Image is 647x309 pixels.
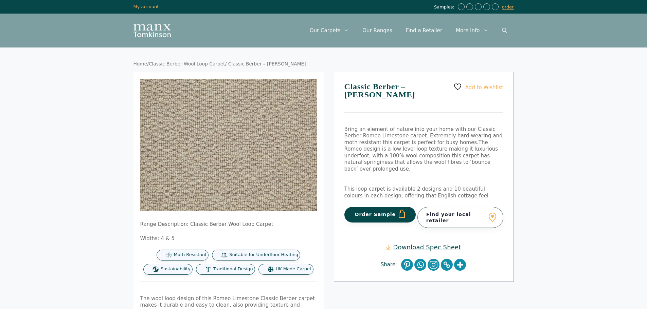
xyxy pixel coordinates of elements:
[386,243,461,251] a: Download Spec Sheet
[149,61,225,66] a: Classic Berber Wool Loop Carpet
[303,20,514,41] nav: Primary
[140,79,317,211] img: Classic Berber Romeo Limestone
[344,82,503,113] h1: Classic Berber – [PERSON_NAME]
[276,266,311,272] span: UK Made Carpet
[174,252,207,258] span: Moth Resistant
[140,221,317,228] p: Range Description: Classic Berber Wool Loop Carpet
[344,207,416,223] button: Order Sample
[161,266,191,272] span: Sustainability
[449,20,495,41] a: More Info
[495,20,514,41] a: Open Search Bar
[344,126,503,173] p: Bring an element of nature into your home with our Classic Berber Romeo Limestone carpet. Extreme...
[356,20,399,41] a: Our Ranges
[399,20,449,41] a: Find a Retailer
[401,259,413,271] a: Pinterest
[344,186,503,199] p: This loop carpet is available 2 designs and 10 beautiful colours in each design, offering that En...
[140,235,317,242] p: Widths: 4 & 5
[441,259,453,271] a: Copy Link
[213,266,253,272] span: Traditional Design
[381,262,400,268] span: Share:
[465,84,503,90] span: Add to Wishlist
[502,4,514,10] a: order
[133,61,147,66] a: Home
[229,252,298,258] span: Suitable for Underfloor Heating
[133,61,514,67] nav: Breadcrumb
[434,4,456,10] span: Samples:
[133,4,159,9] a: My account
[133,24,171,37] img: Manx Tomkinson
[344,139,498,172] span: The Romeo design is a low level loop texture making it luxurious underfoot, with a 100% wool comp...
[428,259,439,271] a: Instagram
[414,259,426,271] a: Whatsapp
[417,207,503,228] a: Find your local retailer
[453,82,503,91] a: Add to Wishlist
[303,20,356,41] a: Our Carpets
[454,259,466,271] a: More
